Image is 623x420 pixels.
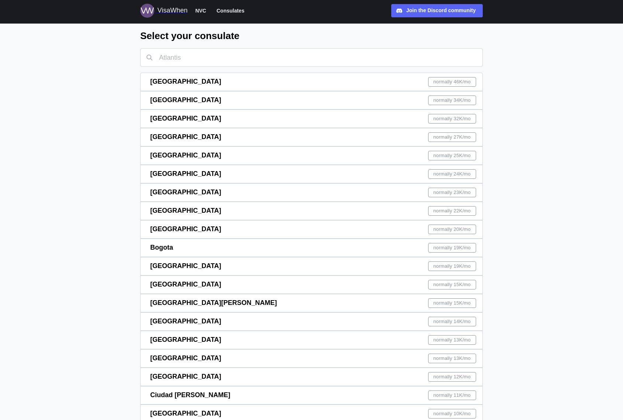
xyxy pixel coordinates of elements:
span: normally 23K /mo [433,188,471,197]
div: VisaWhen [157,6,187,16]
span: [GEOGRAPHIC_DATA] [150,317,221,325]
span: normally 20K /mo [433,225,471,234]
a: [GEOGRAPHIC_DATA]normally 27K/mo [140,128,483,146]
span: normally 13K /mo [433,336,471,344]
span: Bogota [150,244,173,251]
span: [GEOGRAPHIC_DATA] [150,78,221,85]
a: [GEOGRAPHIC_DATA]normally 34K/mo [140,91,483,110]
span: normally 19K /mo [433,243,471,252]
a: [GEOGRAPHIC_DATA]normally 13K/mo [140,331,483,349]
a: [GEOGRAPHIC_DATA]normally 12K/mo [140,368,483,386]
span: normally 11K /mo [433,391,471,400]
span: [GEOGRAPHIC_DATA] [150,262,221,270]
a: [GEOGRAPHIC_DATA]normally 20K/mo [140,220,483,239]
a: [GEOGRAPHIC_DATA]normally 14K/mo [140,312,483,331]
a: [GEOGRAPHIC_DATA]normally 15K/mo [140,275,483,294]
span: normally 13K /mo [433,354,471,363]
a: [GEOGRAPHIC_DATA]normally 22K/mo [140,202,483,220]
a: Logo for VisaWhen VisaWhen [140,4,187,18]
span: normally 15K /mo [433,280,471,289]
span: [GEOGRAPHIC_DATA] [150,188,221,196]
button: Consulates [213,6,248,15]
span: [GEOGRAPHIC_DATA] [150,354,221,362]
span: normally 24K /mo [433,170,471,178]
input: Atlantis [140,48,483,67]
div: Join the Discord community [406,7,476,15]
span: normally 34K /mo [433,96,471,105]
span: normally 14K /mo [433,317,471,326]
a: [GEOGRAPHIC_DATA][PERSON_NAME]normally 15K/mo [140,294,483,312]
span: [GEOGRAPHIC_DATA] [150,225,221,233]
span: [GEOGRAPHIC_DATA] [150,336,221,343]
button: NVC [192,6,210,15]
span: Consulates [217,6,244,15]
span: Ciudad [PERSON_NAME] [150,391,230,399]
span: [GEOGRAPHIC_DATA] [150,207,221,214]
span: normally 22K /mo [433,206,471,215]
a: [GEOGRAPHIC_DATA]normally 24K/mo [140,165,483,183]
span: [GEOGRAPHIC_DATA] [150,96,221,104]
span: normally 12K /mo [433,372,471,381]
a: Ciudad [PERSON_NAME]normally 11K/mo [140,386,483,405]
span: [GEOGRAPHIC_DATA] [150,115,221,122]
span: NVC [195,6,206,15]
span: [GEOGRAPHIC_DATA] [150,281,221,288]
a: [GEOGRAPHIC_DATA]normally 19K/mo [140,257,483,275]
a: [GEOGRAPHIC_DATA]normally 13K/mo [140,349,483,368]
span: normally 46K /mo [433,77,471,86]
span: normally 10K /mo [433,409,471,418]
a: [GEOGRAPHIC_DATA]normally 25K/mo [140,146,483,165]
span: normally 27K /mo [433,133,471,142]
span: [GEOGRAPHIC_DATA] [150,410,221,417]
span: normally 25K /mo [433,151,471,160]
a: [GEOGRAPHIC_DATA]normally 23K/mo [140,183,483,202]
h2: Select your consulate [140,29,483,42]
a: Join the Discord community [391,4,483,17]
span: [GEOGRAPHIC_DATA] [150,133,221,140]
a: Bogotanormally 19K/mo [140,239,483,257]
span: normally 19K /mo [433,262,471,271]
a: [GEOGRAPHIC_DATA]normally 32K/mo [140,110,483,128]
span: [GEOGRAPHIC_DATA] [150,170,221,177]
a: [GEOGRAPHIC_DATA]normally 46K/mo [140,73,483,91]
span: normally 32K /mo [433,114,471,123]
img: Logo for VisaWhen [140,4,154,18]
span: [GEOGRAPHIC_DATA] [150,373,221,380]
span: [GEOGRAPHIC_DATA] [150,152,221,159]
span: normally 15K /mo [433,299,471,308]
span: [GEOGRAPHIC_DATA][PERSON_NAME] [150,299,277,306]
